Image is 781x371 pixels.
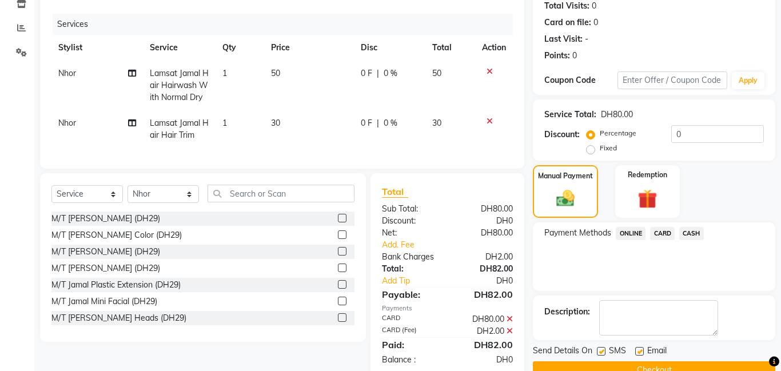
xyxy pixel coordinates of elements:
span: Nhor [58,118,76,128]
th: Price [264,35,354,61]
th: Action [475,35,513,61]
th: Total [425,35,476,61]
div: DH2.00 [448,251,522,263]
span: CARD [650,227,675,240]
img: _gift.svg [632,187,663,211]
span: Email [647,345,667,359]
div: DH0 [448,354,522,366]
div: Card on file: [544,17,591,29]
div: Bank Charges [373,251,448,263]
span: 0 F [361,117,372,129]
div: 0 [593,17,598,29]
th: Stylist [51,35,143,61]
label: Fixed [600,143,617,153]
div: CARD (Fee) [373,325,448,337]
div: CARD [373,313,448,325]
span: 30 [432,118,441,128]
a: Add Tip [373,275,460,287]
span: 50 [432,68,441,78]
img: _cash.svg [551,188,580,209]
span: 30 [271,118,280,128]
div: DH82.00 [448,338,522,352]
span: 0 % [384,117,397,129]
span: Send Details On [533,345,592,359]
div: Coupon Code [544,74,617,86]
div: DH80.00 [448,227,522,239]
div: Services [53,14,521,35]
div: DH2.00 [448,325,522,337]
div: DH80.00 [448,313,522,325]
div: DH80.00 [601,109,633,121]
input: Search or Scan [208,185,354,202]
span: 50 [271,68,280,78]
div: Total: [373,263,448,275]
div: DH0 [448,215,522,227]
div: M/T Jamal Plastic Extension (DH29) [51,279,181,291]
th: Qty [216,35,264,61]
label: Redemption [628,170,667,180]
div: - [585,33,588,45]
div: Discount: [544,129,580,141]
span: 1 [222,118,227,128]
div: M/T [PERSON_NAME] (DH29) [51,246,160,258]
div: M/T [PERSON_NAME] Color (DH29) [51,229,182,241]
label: Percentage [600,128,636,138]
span: Lamsat Jamal Hair Hairwash With Normal Dry [150,68,209,102]
span: Lamsat Jamal Hair Hair Trim [150,118,209,140]
div: Balance : [373,354,448,366]
div: 0 [572,50,577,62]
input: Enter Offer / Coupon Code [617,71,727,89]
div: DH0 [460,275,521,287]
div: Description: [544,306,590,318]
span: Nhor [58,68,76,78]
div: Points: [544,50,570,62]
span: Payment Methods [544,227,611,239]
div: DH82.00 [448,263,522,275]
a: Add. Fee [373,239,521,251]
span: CASH [679,227,704,240]
div: Sub Total: [373,203,448,215]
th: Disc [354,35,425,61]
div: Paid: [373,338,448,352]
div: Service Total: [544,109,596,121]
span: Total [382,186,408,198]
span: 0 % [384,67,397,79]
span: SMS [609,345,626,359]
div: Payable: [373,288,448,301]
div: Discount: [373,215,448,227]
span: 0 F [361,67,372,79]
span: ONLINE [616,227,645,240]
div: M/T [PERSON_NAME] Heads (DH29) [51,312,186,324]
div: Net: [373,227,448,239]
div: DH80.00 [448,203,522,215]
span: 1 [222,68,227,78]
div: M/T Jamal Mini Facial (DH29) [51,296,157,308]
div: DH82.00 [448,288,522,301]
button: Apply [732,72,764,89]
div: Last Visit: [544,33,583,45]
th: Service [143,35,216,61]
div: M/T [PERSON_NAME] (DH29) [51,213,160,225]
span: | [377,67,379,79]
span: | [377,117,379,129]
label: Manual Payment [538,171,593,181]
div: Payments [382,304,513,313]
div: M/T [PERSON_NAME] (DH29) [51,262,160,274]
